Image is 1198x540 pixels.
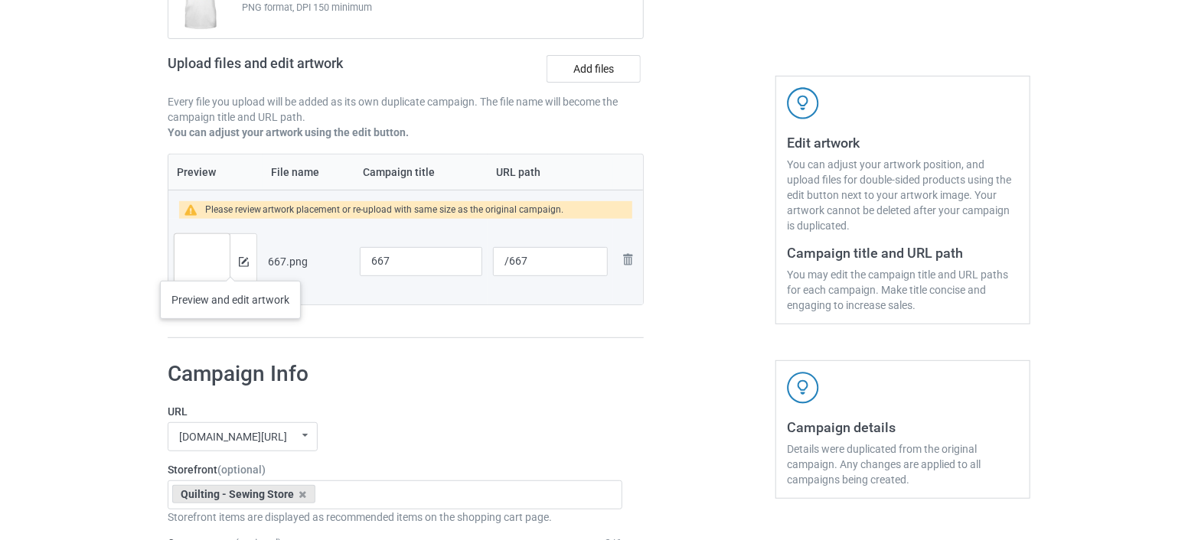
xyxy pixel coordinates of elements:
[168,509,622,525] div: Storefront items are displayed as recommended items on the shopping cart page.
[787,418,1019,436] h3: Campaign details
[168,55,453,83] h2: Upload files and edit artwork
[787,87,819,119] img: svg+xml;base64,PD94bWwgdmVyc2lvbj0iMS4wIiBlbmNvZGluZz0iVVRGLTgiPz4KPHN2ZyB3aWR0aD0iNDJweCIgaGVpZ2...
[354,155,488,190] th: Campaign title
[184,204,205,216] img: warning
[263,155,354,190] th: File name
[168,404,622,419] label: URL
[787,134,1019,151] h3: Edit artwork
[168,462,622,477] label: Storefront
[168,126,409,138] b: You can adjust your artwork using the edit button.
[217,464,266,476] span: (optional)
[787,441,1019,487] div: Details were duplicated from the original campaign. Any changes are applied to all campaigns bein...
[205,201,564,219] div: Please review artwork placement or re-upload with same size as the original campaign.
[787,157,1019,233] div: You can adjust your artwork position, and upload files for double-sided products using the edit b...
[179,431,287,442] div: [DOMAIN_NAME][URL]
[168,94,644,125] p: Every file you upload will be added as its own duplicate campaign. The file name will become the ...
[787,267,1019,313] div: You may edit the campaign title and URL paths for each campaign. Make title concise and engaging ...
[787,372,819,404] img: svg+xml;base64,PD94bWwgdmVyc2lvbj0iMS4wIiBlbmNvZGluZz0iVVRGLTgiPz4KPHN2ZyB3aWR0aD0iNDJweCIgaGVpZ2...
[168,155,263,190] th: Preview
[239,257,249,267] img: svg+xml;base64,PD94bWwgdmVyc2lvbj0iMS4wIiBlbmNvZGluZz0iVVRGLTgiPz4KPHN2ZyB3aWR0aD0iMTRweCIgaGVpZ2...
[619,250,637,268] img: svg+xml;base64,PD94bWwgdmVyc2lvbj0iMS4wIiBlbmNvZGluZz0iVVRGLTgiPz4KPHN2ZyB3aWR0aD0iMjhweCIgaGVpZ2...
[160,281,301,319] div: Preview and edit artwork
[488,155,613,190] th: URL path
[547,55,641,83] label: Add files
[172,485,315,503] div: Quilting - Sewing Store
[268,254,349,269] div: 667.png
[168,360,622,388] h1: Campaign Info
[787,244,1019,262] h3: Campaign title and URL path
